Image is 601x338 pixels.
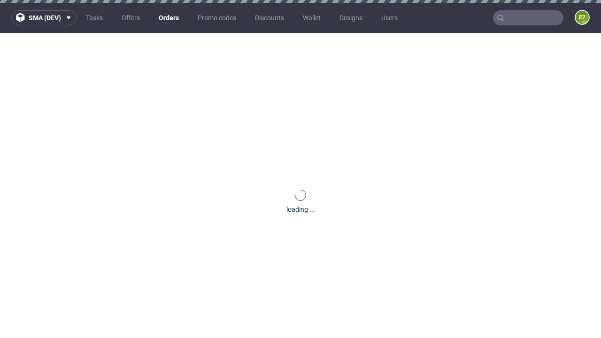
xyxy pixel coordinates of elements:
a: Users [376,10,403,25]
a: Wallet [297,10,326,25]
a: Discounts [249,10,290,25]
figcaption: e2 [576,11,589,24]
a: Tasks [80,10,108,25]
a: Designs [334,10,368,25]
button: sma (dev) [11,10,77,25]
a: Orders [153,10,185,25]
a: Promo codes [192,10,242,25]
a: Offers [116,10,146,25]
span: sma (dev) [29,15,61,21]
div: loading ... [286,205,315,214]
